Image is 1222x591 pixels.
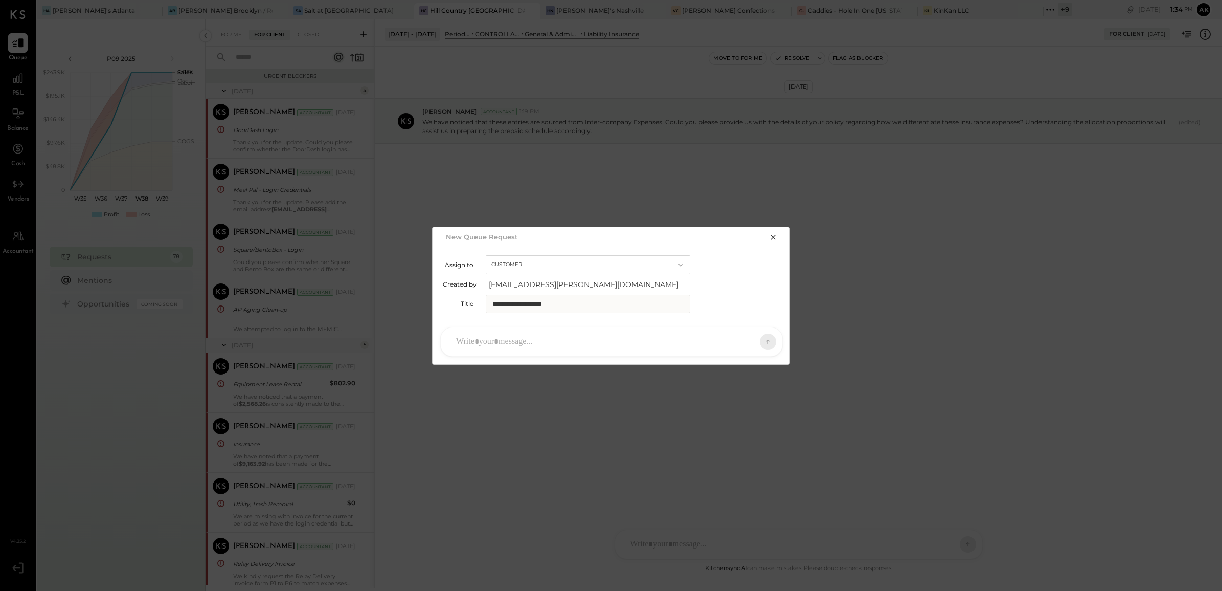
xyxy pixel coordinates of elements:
[446,233,518,241] h2: New Queue Request
[443,280,477,288] label: Created by
[486,255,690,274] button: Customer
[489,279,693,290] span: [EMAIL_ADDRESS][PERSON_NAME][DOMAIN_NAME]
[443,261,473,269] label: Assign to
[443,300,473,308] label: Title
